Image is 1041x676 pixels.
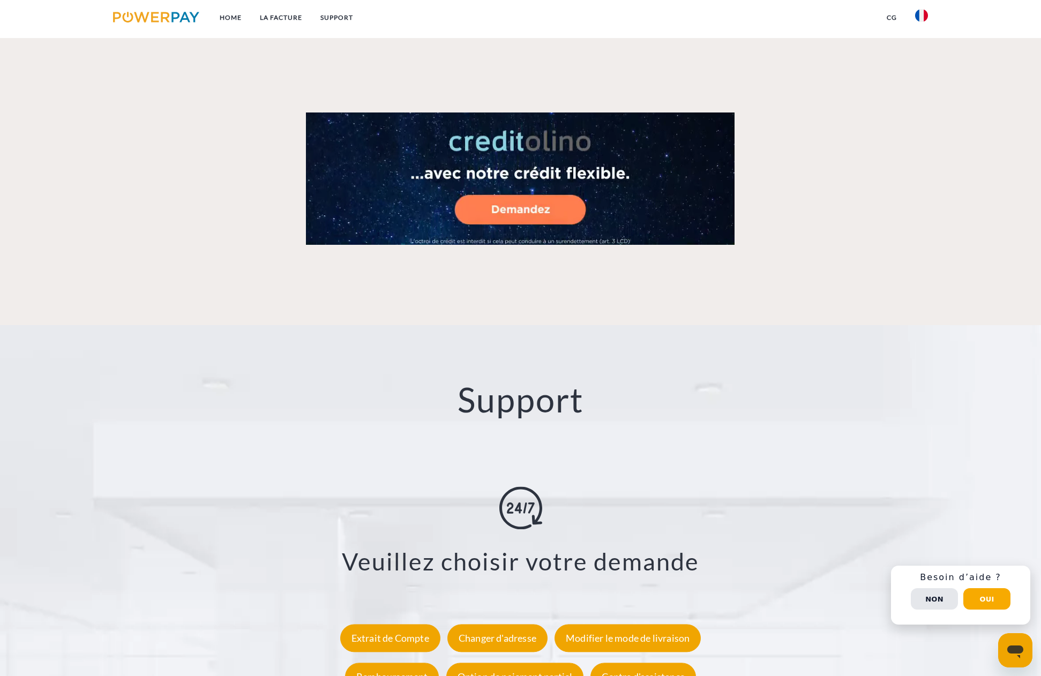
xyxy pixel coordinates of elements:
img: online-shopping.svg [499,486,542,529]
iframe: Bouton de lancement de la fenêtre de messagerie [998,633,1032,667]
div: Schnellhilfe [891,566,1030,625]
h2: Support [52,379,989,421]
a: Modifier le mode de livraison [552,632,703,644]
div: Changer d'adresse [447,624,548,652]
a: Fallback Image [145,112,896,245]
button: Non [911,588,958,610]
a: CG [878,8,906,27]
div: Extrait de Compte [340,624,440,652]
img: fr [915,9,928,22]
a: Changer d'adresse [445,632,550,644]
div: Modifier le mode de livraison [555,624,701,652]
img: logo-powerpay.svg [113,12,199,22]
a: Support [311,8,362,27]
h3: Veuillez choisir votre demande [65,546,976,576]
h3: Besoin d’aide ? [897,572,1024,583]
button: Oui [963,588,1010,610]
a: Home [211,8,251,27]
a: Extrait de Compte [338,632,443,644]
a: LA FACTURE [251,8,311,27]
